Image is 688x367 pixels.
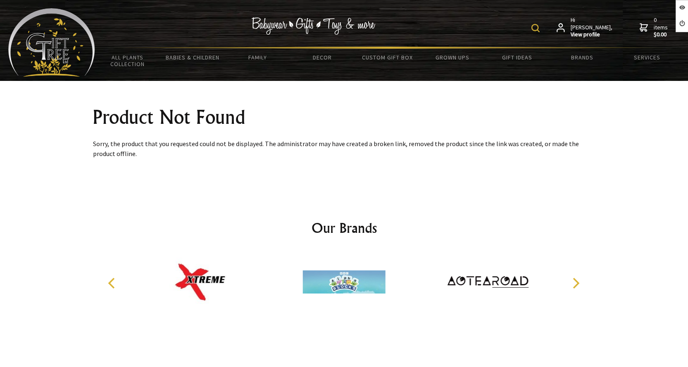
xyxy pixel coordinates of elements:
[654,31,669,38] strong: $0.00
[485,49,550,66] a: Gift Ideas
[251,17,375,35] img: Babywear - Gifts - Toys & more
[160,49,225,66] a: Babies & Children
[93,107,595,127] h1: Product Not Found
[95,49,160,73] a: All Plants Collection
[104,274,122,292] button: Previous
[531,24,540,32] img: product search
[8,8,95,77] img: Babyware - Gifts - Toys and more...
[355,49,420,66] a: Custom Gift Box
[100,218,589,238] h2: Our Brands
[571,31,613,38] strong: View profile
[159,251,241,313] img: Xtreme
[420,49,485,66] a: Grown Ups
[550,49,615,66] a: Brands
[567,274,585,292] button: Next
[571,17,613,38] span: Hi [PERSON_NAME],
[640,17,669,38] a: 0 items$0.00
[557,17,613,38] a: Hi [PERSON_NAME],View profile
[654,16,669,38] span: 0 items
[302,251,385,313] img: Alphablocks
[615,49,680,66] a: Services
[225,49,290,66] a: Family
[447,251,529,313] img: Aotearoad
[93,139,595,159] p: Sorry, the product that you requested could not be displayed. The administrator may have created ...
[290,49,355,66] a: Decor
